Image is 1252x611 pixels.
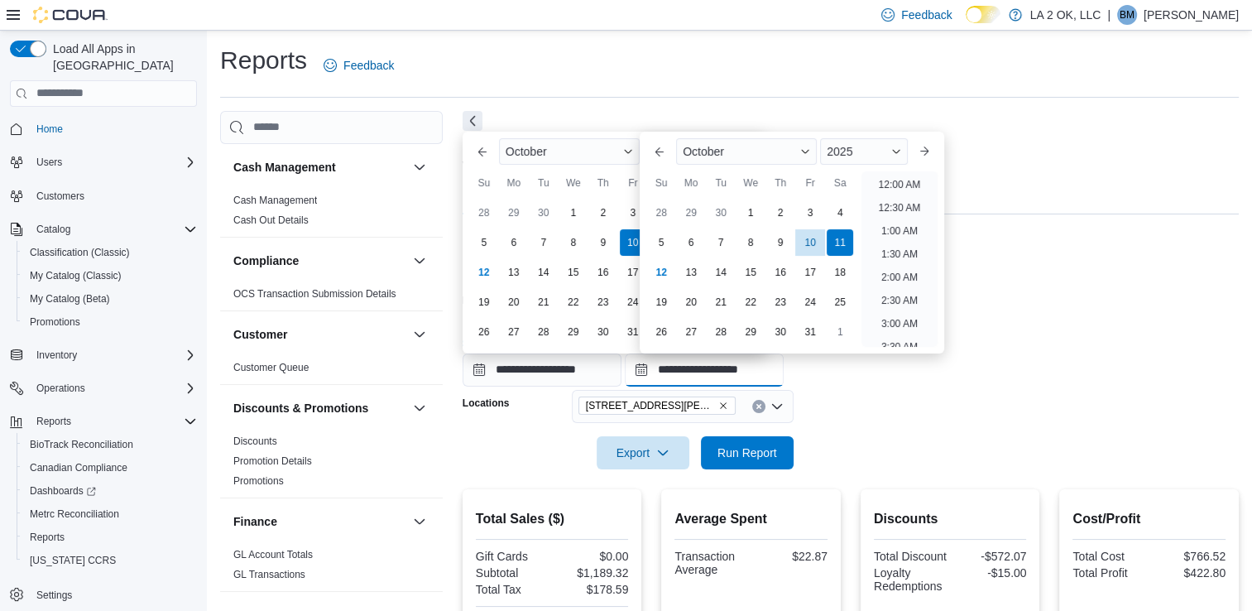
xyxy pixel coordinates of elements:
div: day-9 [767,229,794,256]
span: 3701 N. MacArthur Blvd [578,397,736,415]
span: Feedback [901,7,952,23]
button: Previous Month [469,138,496,165]
span: Run Report [717,445,777,461]
div: day-28 [648,200,674,226]
div: day-3 [797,200,823,226]
span: My Catalog (Classic) [30,269,122,282]
button: Promotions [17,310,204,334]
a: Settings [30,585,79,605]
span: [US_STATE] CCRS [30,554,116,567]
li: 12:00 AM [872,175,928,195]
div: day-12 [471,259,497,286]
div: day-6 [678,229,704,256]
div: day-19 [648,289,674,315]
span: Dashboards [23,481,197,501]
span: Reports [36,415,71,428]
div: We [560,170,587,196]
input: Dark Mode [966,6,1000,23]
span: Washington CCRS [23,551,197,570]
li: 2:00 AM [875,267,924,287]
span: Home [36,123,63,136]
button: Compliance [410,251,429,271]
div: day-31 [620,319,646,345]
div: Total Profit [1072,566,1145,580]
div: day-15 [737,259,764,286]
div: day-23 [767,289,794,315]
span: 2025 [827,145,852,158]
div: day-8 [560,229,587,256]
span: October [506,145,547,158]
button: Export [597,436,689,469]
div: day-2 [767,200,794,226]
div: day-26 [471,319,497,345]
div: day-25 [827,289,853,315]
div: $422.80 [1153,566,1226,580]
span: Settings [30,584,197,604]
a: Canadian Compliance [23,458,134,478]
span: Home [30,118,197,139]
span: Canadian Compliance [23,458,197,478]
h2: Cost/Profit [1072,509,1226,529]
div: day-22 [737,289,764,315]
a: Promotions [23,312,87,332]
div: day-24 [797,289,823,315]
div: day-28 [530,319,557,345]
span: Export [607,436,679,469]
h3: Discounts & Promotions [233,400,368,416]
button: Run Report [701,436,794,469]
a: Promotion Details [233,455,312,467]
span: Reports [30,411,197,431]
a: Customer Queue [233,362,309,373]
button: Reports [17,526,204,549]
div: Sa [827,170,853,196]
div: day-1 [560,200,587,226]
span: Promotion Details [233,455,312,468]
span: Catalog [30,219,197,239]
input: Press the down key to enter a popover containing a calendar. Press the escape key to close the po... [625,354,784,387]
h2: Average Spent [674,509,827,529]
div: day-6 [501,229,527,256]
div: day-30 [708,200,734,226]
span: My Catalog (Classic) [23,266,197,286]
a: Discounts [233,435,277,447]
span: BM [1120,5,1134,25]
span: Inventory [30,345,197,365]
button: Reports [30,411,78,431]
a: GL Account Totals [233,549,313,560]
div: day-16 [767,259,794,286]
button: [US_STATE] CCRS [17,549,204,572]
div: day-30 [590,319,616,345]
div: day-19 [471,289,497,315]
div: $1,189.32 [555,566,628,580]
span: Load All Apps in [GEOGRAPHIC_DATA] [46,41,197,74]
div: -$15.00 [953,566,1026,580]
p: LA 2 OK, LLC [1030,5,1101,25]
div: day-17 [797,259,823,286]
p: [PERSON_NAME] [1144,5,1239,25]
span: October [683,145,724,158]
h3: Compliance [233,253,299,269]
div: Fr [797,170,823,196]
div: Th [590,170,616,196]
button: Catalog [3,218,204,241]
div: Button. Open the year selector. 2025 is currently selected. [820,138,907,165]
div: Th [767,170,794,196]
div: day-10 [620,229,646,256]
span: Inventory [36,349,77,362]
div: day-15 [560,259,587,286]
div: We [737,170,764,196]
span: Classification (Classic) [30,246,130,259]
div: day-1 [737,200,764,226]
div: day-8 [737,229,764,256]
div: day-30 [530,200,557,226]
div: Button. Open the month selector. October is currently selected. [499,138,640,165]
div: $766.52 [1153,550,1226,563]
div: day-14 [530,259,557,286]
div: $0.00 [555,550,628,563]
a: Promotions [233,475,284,487]
div: Total Cost [1072,550,1145,563]
div: day-11 [827,229,853,256]
a: [US_STATE] CCRS [23,551,122,570]
button: Settings [3,582,204,606]
span: Users [36,156,62,169]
